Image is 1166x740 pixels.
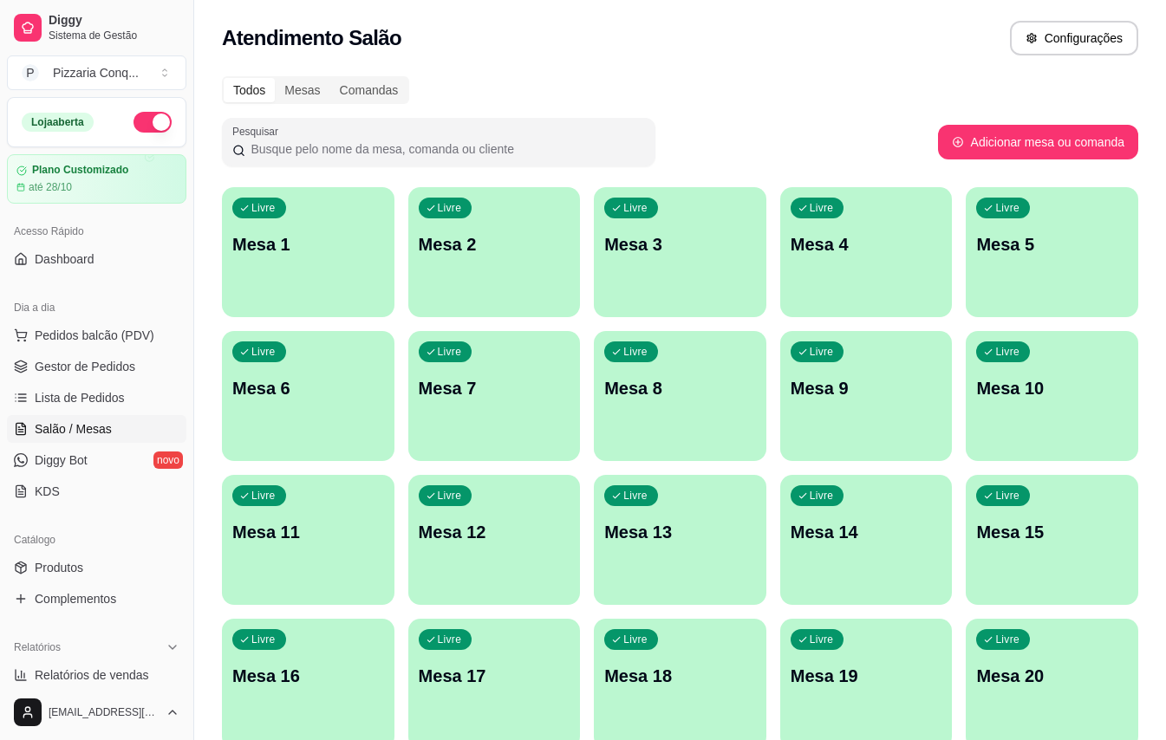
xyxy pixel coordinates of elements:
p: Mesa 19 [791,664,942,688]
p: Mesa 18 [604,664,756,688]
p: Livre [623,345,648,359]
a: Relatórios de vendas [7,661,186,689]
div: Comandas [330,78,408,102]
p: Livre [623,201,648,215]
p: Livre [995,633,1019,646]
button: Pedidos balcão (PDV) [7,321,186,349]
button: LivreMesa 10 [966,331,1138,461]
article: Plano Customizado [32,164,128,177]
p: Mesa 13 [604,520,756,544]
div: Catálogo [7,526,186,554]
button: LivreMesa 12 [408,475,581,605]
p: Mesa 3 [604,232,756,256]
button: LivreMesa 4 [780,187,953,317]
a: Produtos [7,554,186,581]
span: [EMAIL_ADDRESS][DOMAIN_NAME] [49,705,159,719]
h2: Atendimento Salão [222,24,401,52]
div: Pizzaria Conq ... [53,64,139,81]
p: Mesa 2 [419,232,570,256]
p: Mesa 11 [232,520,384,544]
button: LivreMesa 3 [594,187,766,317]
div: Todos [224,78,275,102]
p: Livre [438,345,462,359]
a: KDS [7,477,186,505]
div: Dia a dia [7,294,186,321]
span: Diggy Bot [35,451,88,469]
p: Mesa 14 [791,520,942,544]
span: KDS [35,483,60,500]
p: Mesa 20 [976,664,1128,688]
p: Mesa 9 [791,376,942,400]
button: LivreMesa 11 [222,475,394,605]
p: Livre [810,201,834,215]
span: Gestor de Pedidos [35,358,135,375]
button: Adicionar mesa ou comanda [938,125,1138,159]
span: Relatórios de vendas [35,666,149,684]
span: Diggy [49,13,179,29]
p: Livre [810,345,834,359]
span: P [22,64,39,81]
button: Configurações [1010,21,1138,55]
a: Gestor de Pedidos [7,353,186,380]
div: Mesas [275,78,329,102]
span: Produtos [35,559,83,576]
a: Lista de Pedidos [7,384,186,412]
span: Relatórios [14,640,61,654]
p: Livre [810,489,834,503]
p: Mesa 15 [976,520,1128,544]
p: Livre [251,201,276,215]
button: LivreMesa 8 [594,331,766,461]
p: Livre [251,633,276,646]
button: LivreMesa 6 [222,331,394,461]
p: Livre [995,201,1019,215]
span: Complementos [35,590,116,607]
a: DiggySistema de Gestão [7,7,186,49]
label: Pesquisar [232,124,284,139]
p: Livre [251,345,276,359]
p: Livre [438,201,462,215]
p: Livre [995,345,1019,359]
p: Livre [810,633,834,646]
p: Mesa 17 [419,664,570,688]
p: Mesa 4 [791,232,942,256]
button: Alterar Status [134,112,172,133]
div: Acesso Rápido [7,217,186,245]
p: Mesa 1 [232,232,384,256]
input: Pesquisar [245,140,645,158]
button: Select a team [7,55,186,90]
a: Plano Customizadoaté 28/10 [7,154,186,204]
span: Pedidos balcão (PDV) [35,327,154,344]
p: Livre [251,489,276,503]
p: Mesa 8 [604,376,756,400]
button: LivreMesa 1 [222,187,394,317]
p: Livre [995,489,1019,503]
button: LivreMesa 14 [780,475,953,605]
p: Livre [438,633,462,646]
p: Mesa 16 [232,664,384,688]
span: Dashboard [35,250,94,268]
button: LivreMesa 5 [966,187,1138,317]
button: [EMAIL_ADDRESS][DOMAIN_NAME] [7,691,186,733]
a: Complementos [7,585,186,613]
p: Livre [623,633,648,646]
button: LivreMesa 9 [780,331,953,461]
span: Sistema de Gestão [49,29,179,42]
p: Livre [438,489,462,503]
p: Mesa 12 [419,520,570,544]
a: Dashboard [7,245,186,273]
p: Mesa 10 [976,376,1128,400]
span: Lista de Pedidos [35,389,125,406]
button: LivreMesa 15 [966,475,1138,605]
button: LivreMesa 2 [408,187,581,317]
p: Mesa 5 [976,232,1128,256]
div: Loja aberta [22,113,94,132]
a: Salão / Mesas [7,415,186,443]
a: Diggy Botnovo [7,446,186,474]
article: até 28/10 [29,180,72,194]
p: Livre [623,489,648,503]
p: Mesa 7 [419,376,570,400]
button: LivreMesa 13 [594,475,766,605]
span: Salão / Mesas [35,420,112,438]
button: LivreMesa 7 [408,331,581,461]
p: Mesa 6 [232,376,384,400]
